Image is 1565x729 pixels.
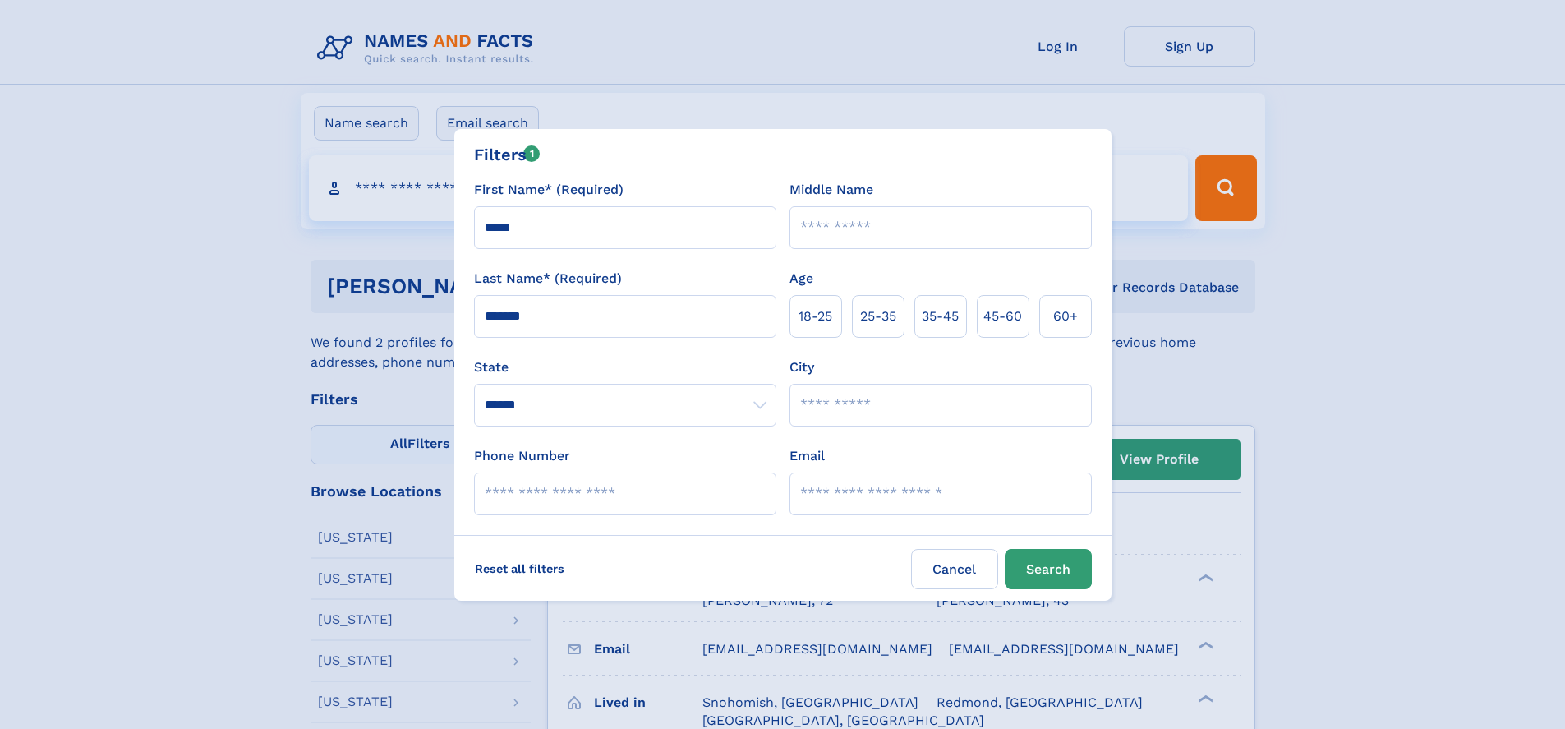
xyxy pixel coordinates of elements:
span: 25‑35 [860,307,896,326]
label: Phone Number [474,446,570,466]
div: Filters [474,142,541,167]
button: Search [1005,549,1092,589]
span: 60+ [1053,307,1078,326]
span: 35‑45 [922,307,959,326]
label: First Name* (Required) [474,180,624,200]
span: 45‑60 [983,307,1022,326]
label: City [789,358,814,377]
label: Cancel [911,549,998,589]
label: Last Name* (Required) [474,269,622,288]
label: Middle Name [789,180,873,200]
span: 18‑25 [799,307,832,326]
label: Email [789,446,825,466]
label: Reset all filters [464,549,575,588]
label: Age [789,269,813,288]
label: State [474,358,776,377]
